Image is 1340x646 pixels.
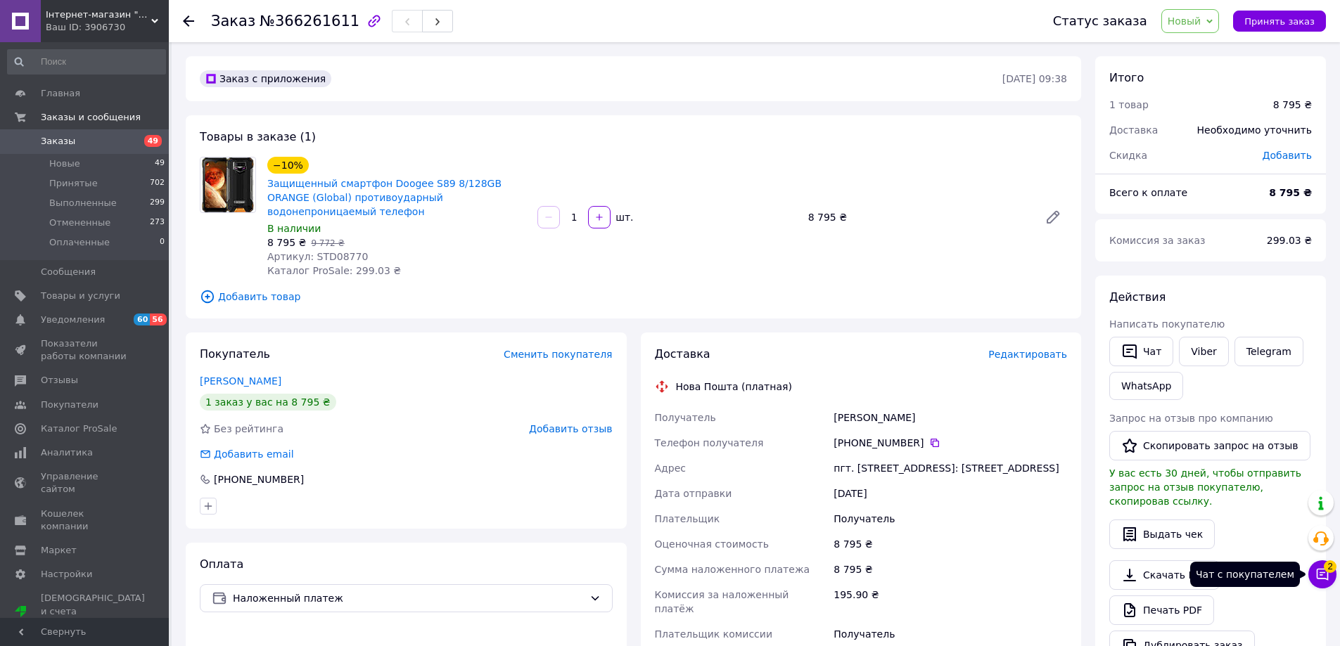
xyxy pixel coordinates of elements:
[200,394,336,411] div: 1 заказ у вас на 8 795 ₴
[46,21,169,34] div: Ваш ID: 3906730
[260,13,359,30] span: №366261611
[1189,115,1320,146] div: Необходимо уточнить
[1308,560,1336,588] button: Чат с покупателем2
[1269,187,1312,198] b: 8 795 ₴
[267,237,306,248] span: 8 795 ₴
[1179,337,1228,366] a: Viber
[1263,150,1312,161] span: Добавить
[198,447,295,461] div: Добавить email
[655,564,810,575] span: Сумма наложенного платежа
[150,177,165,190] span: 702
[160,236,165,249] span: 0
[200,70,331,87] div: Заказ с приложения
[988,349,1067,360] span: Редактировать
[267,251,368,262] span: Артикул: STD08770
[1109,71,1144,84] span: Итого
[200,375,281,387] a: [PERSON_NAME]
[1233,11,1326,32] button: Принять заказ
[7,49,166,75] input: Поиск
[49,157,80,170] span: Новые
[655,463,686,474] span: Адрес
[504,349,612,360] span: Сменить покупателя
[233,590,584,606] span: Наложенный платеж
[834,436,1067,450] div: [PHONE_NUMBER]
[41,592,145,631] span: [DEMOGRAPHIC_DATA] и счета
[150,314,166,325] span: 56
[211,13,255,30] span: Заказ
[214,423,283,434] span: Без рейтинга
[41,568,92,581] span: Настройки
[200,130,316,143] span: Товары в заказе (1)
[41,135,75,148] span: Заказы
[267,265,401,276] span: Каталог ProSale: 299.03 ₴
[200,347,270,361] span: Покупатель
[1168,15,1201,27] span: Новый
[41,544,77,557] span: Маркет
[612,210,634,224] div: шт.
[267,223,321,234] span: В наличии
[1109,150,1147,161] span: Скидка
[267,178,502,217] a: Защищенный смартфон Doogee S89 8/128GB ORANGE (Global) противоударный водонепроницаемый телефон
[1109,519,1215,549] button: Выдать чек
[1109,99,1149,110] span: 1 товар
[655,589,789,614] span: Комиссия за наложенный платёж
[655,513,720,524] span: Плательщик
[267,157,309,174] div: −10%
[49,197,117,209] span: Выполненные
[212,472,305,486] div: [PHONE_NUMBER]
[183,14,194,28] div: Вернуться назад
[46,8,151,21] span: Інтернет-магазин "Гаджети"
[200,557,243,571] span: Оплата
[150,217,165,229] span: 273
[41,446,93,459] span: Аналитика
[529,423,612,434] span: Добавить отзыв
[150,197,165,209] span: 299
[831,481,1070,506] div: [DATE]
[655,488,732,499] span: Дата отправки
[1109,124,1158,136] span: Доставка
[311,238,344,248] span: 9 772 ₴
[49,236,110,249] span: Оплаченные
[200,289,1067,304] span: Добавить товар
[655,347,710,361] span: Доставка
[155,157,165,170] span: 49
[41,374,78,387] span: Отзывы
[1244,16,1315,27] span: Принять заказ
[1109,372,1183,400] a: WhatsApp
[831,405,1070,430] div: [PERSON_NAME]
[1109,560,1220,590] a: Скачать PDF
[41,422,117,435] span: Каталог ProSale
[1109,413,1273,424] span: Запрос на отзыв про компанию
[1109,235,1206,246] span: Комиссия за заказ
[1234,337,1303,366] a: Telegram
[144,135,162,147] span: 49
[831,456,1070,481] div: пгт. [STREET_ADDRESS]: [STREET_ADDRESS]
[831,506,1070,531] div: Получатель
[41,337,130,363] span: Показатели работы компании
[655,437,764,448] span: Телефон получателя
[202,157,255,212] img: Защищенный смартфон Doogee S89 8/128GB ORANGE (Global) противоударный водонепроницаемый телефон
[1324,560,1336,573] span: 2
[1267,235,1312,246] span: 299.03 ₴
[1109,431,1310,460] button: Скопировать запрос на отзыв
[803,207,1033,227] div: 8 795 ₴
[134,314,150,325] span: 60
[1109,290,1166,304] span: Действия
[831,582,1070,621] div: 195.90 ₴
[1109,595,1214,625] a: Печать PDF
[655,412,716,423] span: Получатель
[41,266,96,278] span: Сообщения
[41,314,105,326] span: Уведомления
[212,447,295,461] div: Добавить email
[831,531,1070,557] div: 8 795 ₴
[41,87,80,100] span: Главная
[41,399,98,411] span: Покупатели
[831,557,1070,582] div: 8 795 ₴
[49,217,110,229] span: Отмененные
[1109,337,1173,366] button: Чат
[1039,203,1067,231] a: Редактировать
[41,290,120,302] span: Товары и услуги
[655,538,770,550] span: Оценочная стоимость
[41,470,130,496] span: Управление сайтом
[1273,98,1312,112] div: 8 795 ₴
